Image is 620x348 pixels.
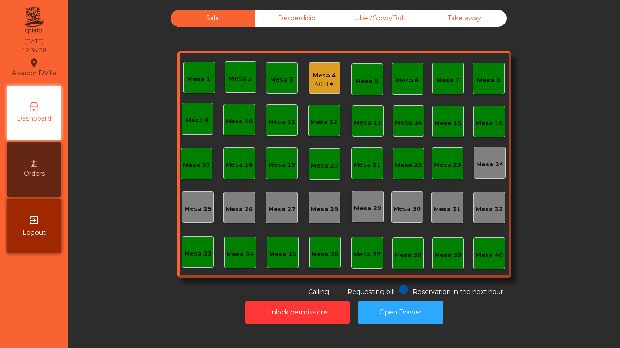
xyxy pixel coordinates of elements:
div: Mesa 9 [186,116,209,125]
div: Mesa 22 [395,161,422,170]
div: Mesa 33 [184,249,212,258]
div: Mesa 32 [476,205,503,214]
button: Open Drawer [358,301,443,324]
div: Mesa 4 [313,71,336,80]
span: Reservation in the next hour [413,288,503,296]
div: Mesa 8 [477,76,500,85]
div: Mesa 21 [354,160,381,169]
span: Orders [24,169,45,179]
div: Sala [171,10,255,27]
div: Mesa 19 [268,160,295,169]
div: Mesa 20 [311,161,338,170]
div: Mesa 16 [476,119,503,128]
div: Mesa 6 [396,76,419,85]
div: Assador DVilla [12,56,56,79]
div: Mesa 23 [434,160,461,169]
div: Mesa 11 [268,117,295,126]
img: qpiato [23,5,45,36]
div: Mesa 26 [226,205,253,214]
div: Mesa 38 [394,251,422,260]
div: Mesa 18 [226,160,253,169]
div: Mesa 31 [433,205,461,214]
div: Mesa 39 [434,251,462,260]
div: Desperdicio [255,10,339,27]
div: Mesa 7 [436,76,459,85]
div: Mesa 35 [269,250,296,259]
div: Mesa 40 [476,251,503,260]
span: Requesting bill [347,288,394,296]
div: 12:34:38 [22,46,46,54]
div: Mesa 34 [226,250,254,259]
div: Mesa 36 [311,250,339,259]
span: Calling [308,288,329,296]
div: Take away [423,10,507,27]
div: Mesa 12 [310,118,338,127]
div: Mesa 10 [226,117,253,126]
i: location_on [29,58,39,68]
span: Logout [22,228,46,237]
i: exit_to_app [29,215,39,226]
div: Mesa 37 [354,250,381,259]
div: Mesa 3 [270,75,293,84]
div: 40.8 € [313,80,336,89]
div: [DATE] [25,37,44,45]
div: Mesa 25 [184,204,212,213]
div: Mesa 28 [311,205,338,214]
div: Mesa 13 [354,118,381,127]
div: Mesa 29 [354,204,381,213]
div: Mesa 27 [268,205,295,214]
div: Mesa 2 [229,74,252,83]
div: Mesa 15 [434,119,462,128]
span: Dashboard [17,114,51,123]
div: Mesa 30 [394,204,421,213]
div: Mesa 14 [395,118,422,127]
div: Mesa 1 [187,75,211,84]
div: Uber/Glovo/Bolt [339,10,423,27]
div: Mesa 24 [476,160,503,169]
button: Unlock permissions [245,301,350,324]
div: Mesa 17 [183,161,210,170]
div: Mesa 5 [355,77,379,86]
